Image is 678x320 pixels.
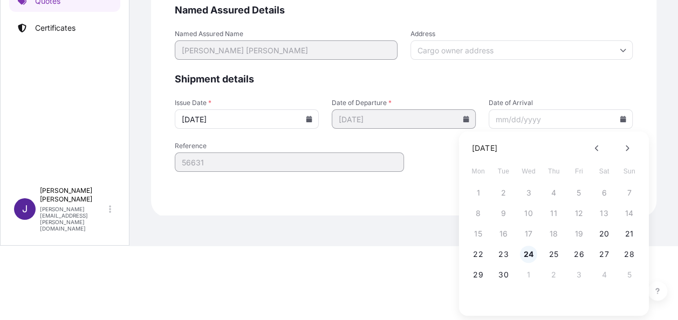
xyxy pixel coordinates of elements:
[495,246,512,263] button: 23
[621,246,638,263] button: 28
[545,266,563,283] button: 2
[620,161,639,182] span: Sunday
[544,161,564,182] span: Thursday
[175,99,319,107] span: Issue Date
[595,225,613,242] button: 20
[495,266,512,283] button: 30
[570,266,587,283] button: 3
[332,99,476,107] span: Date of Departure
[470,246,487,263] button: 22
[40,206,107,232] p: [PERSON_NAME][EMAIL_ADDRESS][PERSON_NAME][DOMAIN_NAME]
[22,204,28,214] span: J
[470,266,487,283] button: 29
[595,246,613,263] button: 27
[175,73,633,86] span: Shipment details
[594,161,614,182] span: Saturday
[569,161,588,182] span: Friday
[35,23,76,33] p: Certificates
[40,186,107,204] p: [PERSON_NAME] [PERSON_NAME]
[489,99,633,107] span: Date of Arrival
[545,246,563,263] button: 25
[410,40,633,60] input: Cargo owner address
[621,266,638,283] button: 5
[175,142,404,150] span: Reference
[332,109,476,129] input: mm/dd/yyyy
[175,109,319,129] input: mm/dd/yyyy
[494,161,513,182] span: Tuesday
[469,161,488,182] span: Monday
[570,246,587,263] button: 26
[520,246,537,263] button: 24
[175,152,404,172] input: Your internal reference
[175,4,633,17] span: Named Assured Details
[9,17,120,39] a: Certificates
[519,161,538,182] span: Wednesday
[621,225,638,242] button: 21
[595,266,613,283] button: 4
[175,30,398,38] span: Named Assured Name
[472,142,497,155] div: [DATE]
[489,109,633,129] input: mm/dd/yyyy
[520,266,537,283] button: 1
[410,30,633,38] span: Address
